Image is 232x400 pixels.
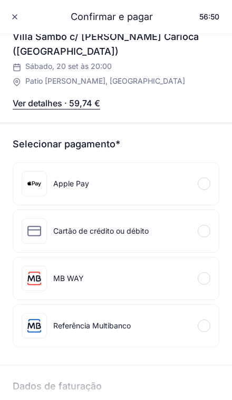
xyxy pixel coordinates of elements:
[13,97,100,109] p: Ver detalhes · 59,74 €
[13,137,219,152] h3: Selecionar pagamento*
[53,179,89,188] div: Apple Pay
[13,29,219,59] div: Villa Sambô c/ [PERSON_NAME] Carioca ([GEOGRAPHIC_DATA])
[25,76,185,86] span: Patio [PERSON_NAME], [GEOGRAPHIC_DATA]
[199,12,219,21] span: 56:50
[25,61,112,72] span: Sábado, 20 set às 20:00
[53,274,84,283] div: MB WAY
[58,9,153,24] span: Confirmar e pagar
[53,226,149,236] div: Cartão de crédito ou débito
[13,379,219,398] h3: Dados de faturação
[53,321,131,331] div: Referência Multibanco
